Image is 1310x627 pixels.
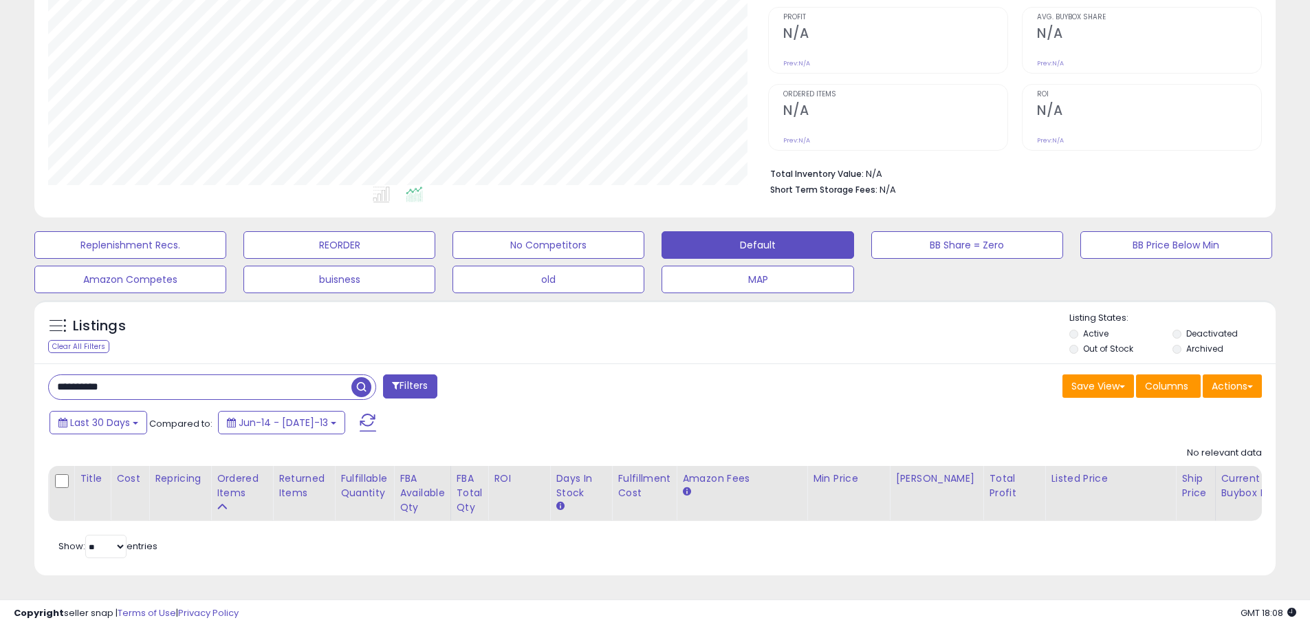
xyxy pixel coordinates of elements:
[116,471,143,486] div: Cost
[1069,312,1276,325] p: Listing States:
[783,59,810,67] small: Prev: N/A
[989,471,1039,500] div: Total Profit
[243,266,435,293] button: buisness
[494,471,544,486] div: ROI
[556,471,606,500] div: Days In Stock
[1221,471,1292,500] div: Current Buybox Price
[70,416,130,429] span: Last 30 Days
[770,184,877,195] b: Short Term Storage Fees:
[50,411,147,434] button: Last 30 Days
[556,500,564,513] small: Days In Stock.
[1187,447,1262,460] div: No relevant data
[1080,231,1272,259] button: BB Price Below Min
[783,25,1007,44] h2: N/A
[662,231,853,259] button: Default
[813,471,884,486] div: Min Price
[452,266,644,293] button: old
[783,103,1007,121] h2: N/A
[14,607,239,620] div: seller snap | |
[770,164,1252,181] li: N/A
[1186,328,1238,339] label: Deactivated
[155,471,205,486] div: Repricing
[218,411,345,434] button: Jun-14 - [DATE]-13
[1037,103,1261,121] h2: N/A
[1051,471,1170,486] div: Listed Price
[178,606,239,619] a: Privacy Policy
[383,374,437,398] button: Filters
[1037,59,1064,67] small: Prev: N/A
[80,471,105,486] div: Title
[783,136,810,145] small: Prev: N/A
[895,471,977,486] div: [PERSON_NAME]
[48,340,109,353] div: Clear All Filters
[871,231,1063,259] button: BB Share = Zero
[239,416,328,429] span: Jun-14 - [DATE]-13
[34,231,226,259] button: Replenishment Recs.
[783,14,1007,21] span: Profit
[1037,91,1261,98] span: ROI
[217,471,267,500] div: Ordered Items
[1037,25,1261,44] h2: N/A
[682,471,801,486] div: Amazon Fees
[770,168,864,180] b: Total Inventory Value:
[243,231,435,259] button: REORDER
[400,471,444,515] div: FBA Available Qty
[662,266,853,293] button: MAP
[279,471,329,500] div: Returned Items
[1241,606,1296,619] span: 2025-08-14 18:08 GMT
[880,183,896,196] span: N/A
[1083,343,1133,354] label: Out of Stock
[457,471,483,515] div: FBA Total Qty
[1037,136,1064,145] small: Prev: N/A
[682,486,690,498] small: Amazon Fees.
[1136,374,1201,398] button: Columns
[1186,343,1223,354] label: Archived
[1062,374,1134,398] button: Save View
[1083,328,1109,339] label: Active
[149,417,212,430] span: Compared to:
[34,266,226,293] button: Amazon Competes
[1203,374,1262,398] button: Actions
[1037,14,1261,21] span: Avg. Buybox Share
[452,231,644,259] button: No Competitors
[618,471,670,500] div: Fulfillment Cost
[340,471,388,500] div: Fulfillable Quantity
[73,317,126,336] h5: Listings
[1145,379,1188,393] span: Columns
[783,91,1007,98] span: Ordered Items
[1181,471,1209,500] div: Ship Price
[14,606,64,619] strong: Copyright
[118,606,176,619] a: Terms of Use
[58,540,157,553] span: Show: entries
